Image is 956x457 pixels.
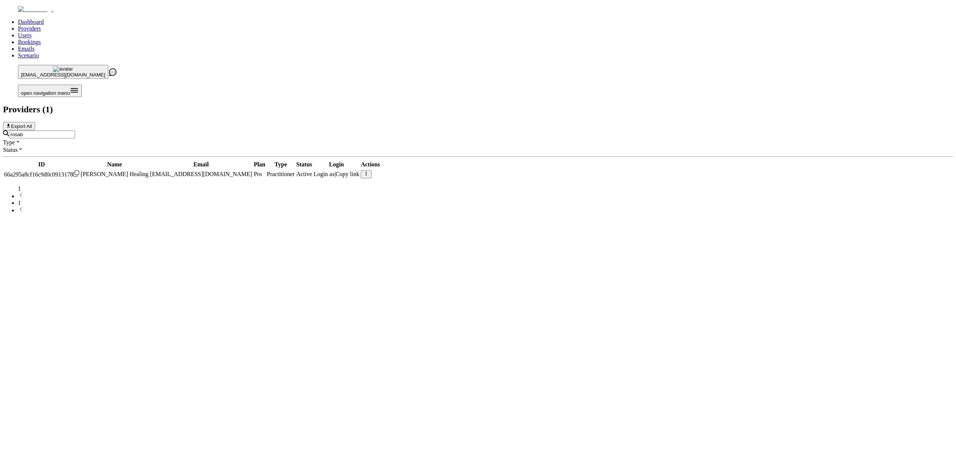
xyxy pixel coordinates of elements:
[21,72,105,78] span: [EMAIL_ADDRESS][DOMAIN_NAME]
[4,161,80,168] th: ID
[9,131,75,138] input: Search by email or name
[18,6,54,13] img: Fluum Logo
[18,192,953,200] li: previous page button
[81,171,149,177] span: [PERSON_NAME] Healing
[150,161,253,168] th: Email
[314,171,359,178] div: |
[267,161,295,168] th: Type
[18,19,44,25] a: Dashboard
[253,161,266,168] th: Plan
[18,200,953,206] li: pagination item 1 active
[336,171,360,177] span: Copy link
[314,171,335,177] span: Login as
[267,171,295,177] span: validated
[18,25,41,32] a: Providers
[254,171,262,177] span: Pro
[53,66,73,72] img: avatar
[360,161,381,168] th: Actions
[150,171,252,177] span: [EMAIL_ADDRESS][DOMAIN_NAME]
[3,138,953,146] div: Type
[18,52,39,59] a: Scenario
[296,171,312,178] div: Active
[18,46,34,52] a: Emails
[3,122,35,130] button: Export All
[4,170,79,178] div: Click to copy
[18,85,82,97] button: Open menu
[18,39,41,45] a: Bookings
[313,161,360,168] th: Login
[18,206,953,214] li: next page button
[296,161,313,168] th: Status
[3,185,953,214] nav: pagination navigation
[21,90,70,96] span: open navigation menu
[3,104,953,115] h2: Providers ( 1 )
[18,32,31,38] a: Users
[18,65,108,79] button: avatar[EMAIL_ADDRESS][DOMAIN_NAME]
[18,185,21,192] span: 1
[3,146,953,153] div: Status
[80,161,149,168] th: Name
